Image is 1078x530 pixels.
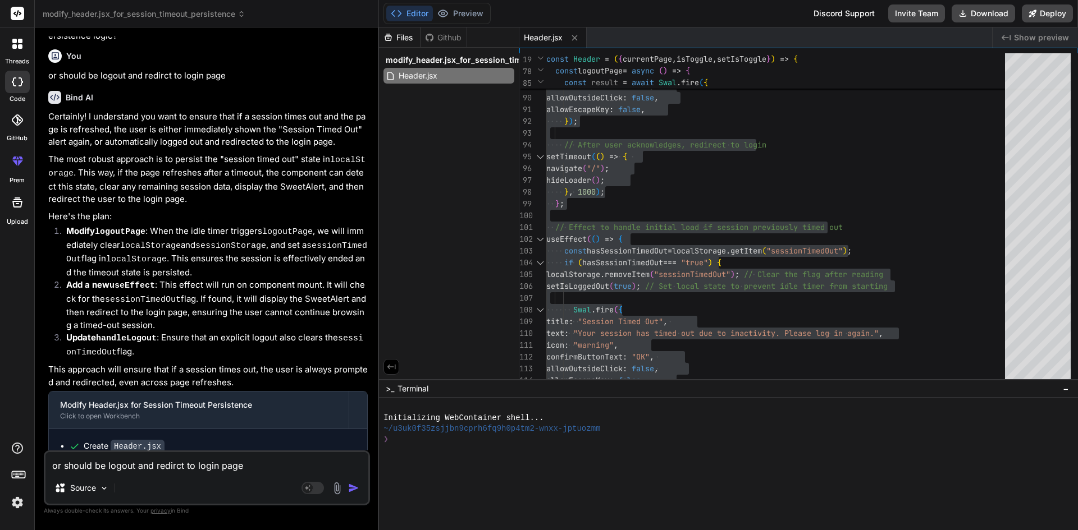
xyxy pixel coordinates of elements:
code: sessionStorage [195,241,266,251]
div: 103 [519,245,532,257]
span: } [766,54,771,64]
p: or should be logout and redirct to login page [48,70,368,82]
div: Github [421,32,467,43]
span: , [614,340,618,350]
strong: Add a new [66,279,155,290]
code: handleLogout [96,334,157,343]
span: { [618,305,623,315]
span: { [618,54,623,64]
span: const [555,66,578,76]
span: . [600,269,605,279]
span: ; [605,163,609,173]
span: confirmButtonText [546,352,623,362]
span: Header.jsx [524,32,563,43]
span: >_ [386,383,394,394]
span: false [632,93,654,103]
span: , [654,363,659,374]
span: { [686,66,690,76]
div: Click to open Workbench [60,412,337,421]
div: 100 [519,210,532,222]
span: ( [582,163,587,173]
img: attachment [331,482,344,495]
span: ) [843,246,847,256]
p: Certainly! I understand you want to ensure that if a session times out and the page is refreshed,... [48,110,368,149]
span: 78 [519,66,532,77]
img: icon [348,482,359,494]
span: ) [600,151,605,162]
label: prem [10,176,25,185]
span: ( [596,151,600,162]
span: ) [730,269,735,279]
span: fire [596,305,614,315]
button: Invite Team [888,4,945,22]
div: 106 [519,280,532,292]
span: , [569,187,573,197]
span: ( [591,151,596,162]
button: Editor [386,6,433,21]
span: 1000 [578,187,596,197]
span: ; [847,246,852,256]
span: ( [578,257,582,268]
span: privacy [150,507,171,514]
span: { [618,234,623,244]
span: modify_header.jsx_for_session_timeout_persistence [386,54,588,66]
span: setIsToggle [717,54,766,64]
span: "/" [587,163,600,173]
span: : [609,375,614,385]
div: 94 [519,139,532,151]
span: ) [632,281,636,291]
div: Click to collapse the range. [533,151,547,163]
span: false [618,375,641,385]
span: === [663,257,677,268]
span: "Your session has timed out due to inactivity. Ple [573,328,798,338]
span: : [623,93,627,103]
span: ) [600,163,605,173]
span: : [564,328,569,338]
span: ) [596,175,600,185]
span: − [1063,383,1069,394]
span: localStorage [546,269,600,279]
code: sessionTimedOut [66,334,363,357]
span: ) [569,116,573,126]
div: Discord Support [807,4,881,22]
div: 105 [519,269,532,280]
span: ( [614,305,618,315]
span: hasSessionTimedOut [582,257,663,268]
span: // Clear the flag after reading [744,269,883,279]
li: : This effect will run on component mount. It will check for the flag. If found, it will display ... [57,279,368,331]
code: logoutPage [95,227,145,237]
button: Preview [433,6,488,21]
button: − [1061,380,1071,398]
span: : [609,104,614,114]
code: localStorage [120,241,181,251]
span: Header [573,54,600,64]
span: ( [591,175,596,185]
label: code [10,94,25,104]
span: modify_header.jsx_for_session_timeout_persistence [43,8,245,20]
code: Header.jsx [111,440,165,453]
span: ( [609,281,614,291]
span: ~/u3uk0f35zsjjbn9cprh6fq9h0p4tm2-wnxx-jptuozmm [383,423,600,434]
span: removeItem [605,269,650,279]
span: title [546,316,569,326]
span: , [654,93,659,103]
span: logoutPage [578,66,623,76]
span: const [564,246,587,256]
label: GitHub [7,133,28,143]
label: threads [5,57,29,66]
div: 109 [519,316,532,328]
span: "OK" [632,352,650,362]
span: false [632,363,654,374]
div: 102 [519,233,532,245]
div: Modify Header.jsx for Session Timeout Persistence [60,399,337,411]
span: ) [596,234,600,244]
div: Click to collapse the range. [533,257,547,269]
img: settings [8,493,27,512]
span: usly timed out [780,222,843,232]
span: Header.jsx [398,69,438,82]
span: => [605,234,614,244]
span: , [641,104,645,114]
div: 104 [519,257,532,269]
div: 99 [519,198,532,210]
div: 96 [519,163,532,174]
